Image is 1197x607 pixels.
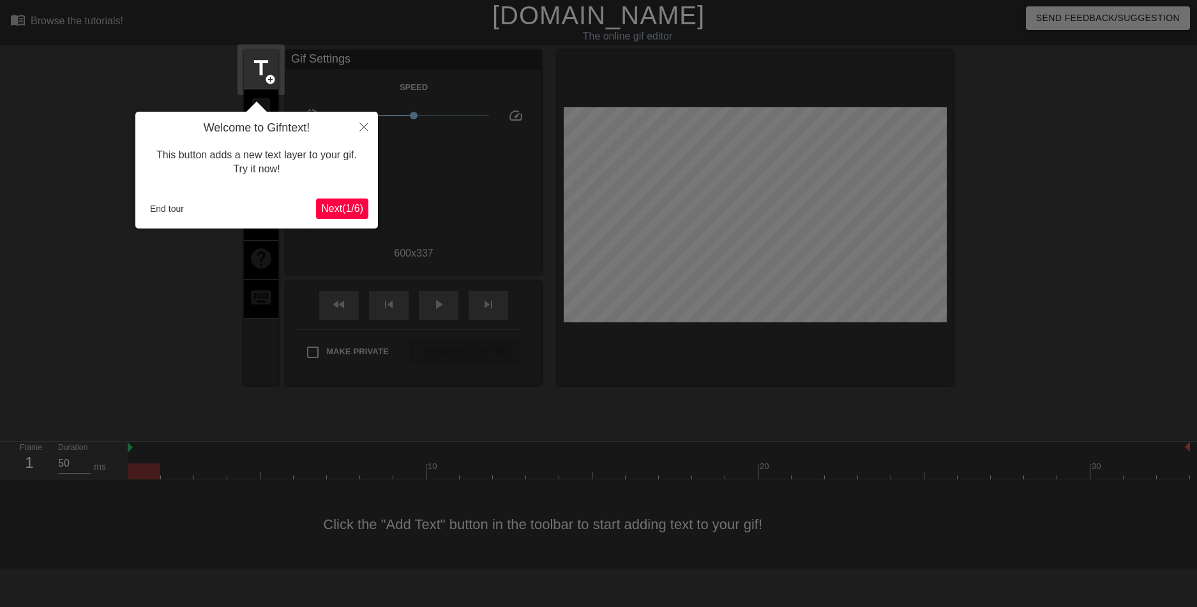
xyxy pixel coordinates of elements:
[145,199,189,218] button: End tour
[350,112,378,141] button: Close
[316,199,368,219] button: Next
[321,203,363,214] span: Next ( 1 / 6 )
[145,121,368,135] h4: Welcome to Gifntext!
[145,135,368,190] div: This button adds a new text layer to your gif. Try it now!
